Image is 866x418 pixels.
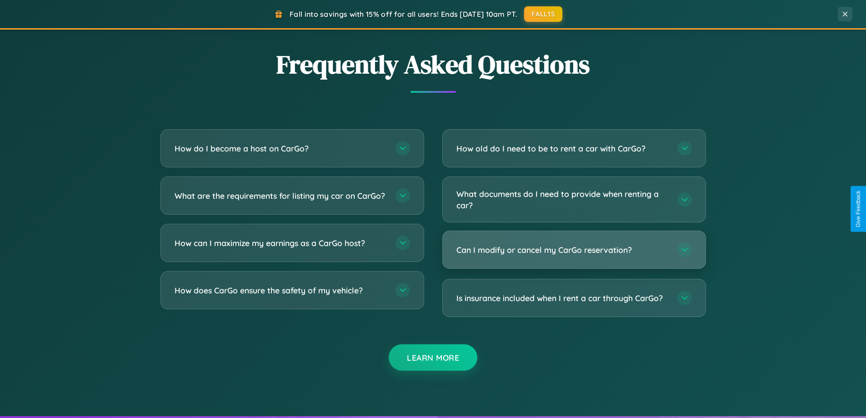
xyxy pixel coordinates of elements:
button: Learn More [389,344,477,371]
h3: How can I maximize my earnings as a CarGo host? [175,237,386,249]
div: Give Feedback [855,191,861,227]
h3: Can I modify or cancel my CarGo reservation? [456,244,668,256]
h3: How old do I need to be to rent a car with CarGo? [456,143,668,154]
h3: How does CarGo ensure the safety of my vehicle? [175,285,386,296]
button: FALL15 [524,6,562,22]
h3: Is insurance included when I rent a car through CarGo? [456,292,668,304]
h3: What documents do I need to provide when renting a car? [456,188,668,211]
h2: Frequently Asked Questions [160,47,706,82]
h3: How do I become a host on CarGo? [175,143,386,154]
span: Fall into savings with 15% off for all users! Ends [DATE] 10am PT. [290,10,517,19]
h3: What are the requirements for listing my car on CarGo? [175,190,386,201]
